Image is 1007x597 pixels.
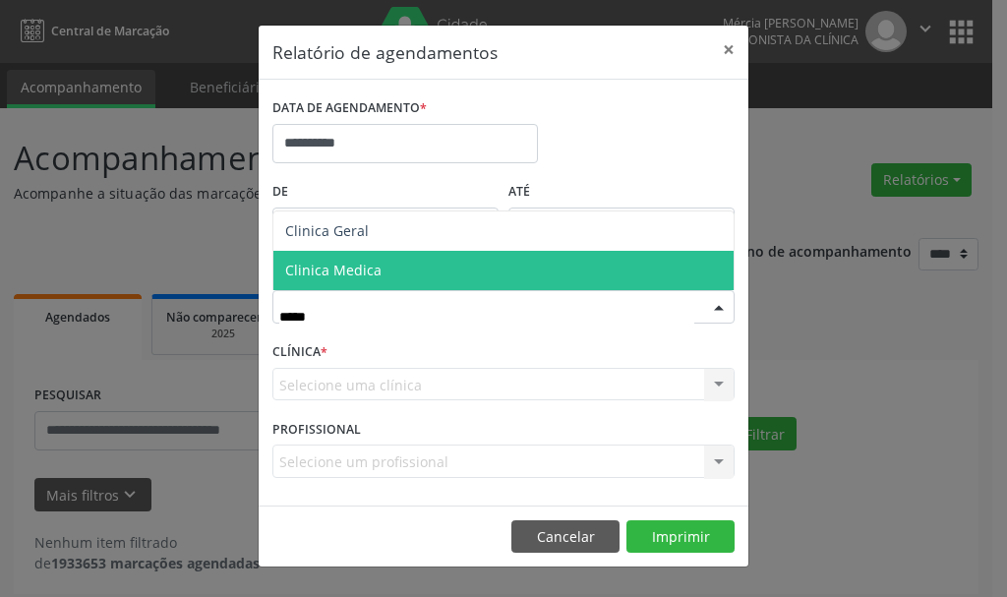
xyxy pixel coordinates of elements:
[272,93,427,124] label: DATA DE AGENDAMENTO
[626,520,735,554] button: Imprimir
[272,414,361,445] label: PROFISSIONAL
[272,177,499,208] label: De
[285,221,369,240] span: Clinica Geral
[285,261,382,279] span: Clinica Medica
[511,520,620,554] button: Cancelar
[272,337,327,368] label: CLÍNICA
[709,26,748,74] button: Close
[508,177,735,208] label: ATÉ
[272,39,498,65] h5: Relatório de agendamentos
